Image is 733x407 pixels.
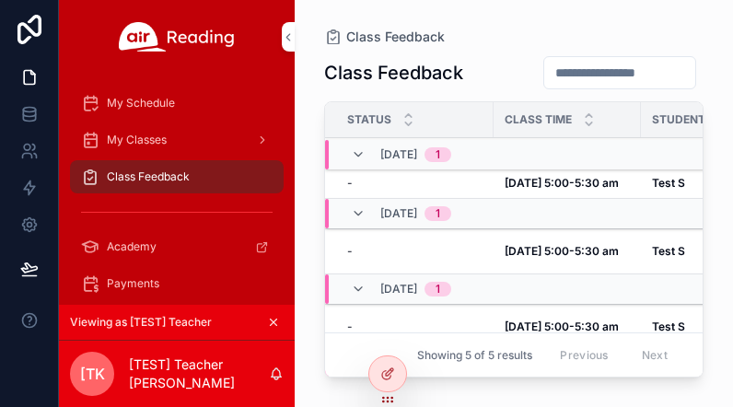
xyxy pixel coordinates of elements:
[107,96,175,110] span: My Schedule
[380,282,417,297] span: [DATE]
[347,176,483,191] a: -
[107,276,159,291] span: Payments
[107,133,167,147] span: My Classes
[505,320,619,333] strong: [DATE] 5:00-5:30 am
[417,348,532,363] span: Showing 5 of 5 results
[324,60,463,86] h1: Class Feedback
[652,244,685,258] strong: Test S
[59,74,295,305] div: scrollable content
[380,206,417,221] span: [DATE]
[505,176,630,191] a: [DATE] 5:00-5:30 am
[347,244,353,259] span: -
[505,112,572,127] span: Class Time
[505,244,630,259] a: [DATE] 5:00-5:30 am
[347,320,483,334] a: -
[347,244,483,259] a: -
[436,282,440,297] div: 1
[107,169,190,184] span: Class Feedback
[505,320,630,334] a: [DATE] 5:00-5:30 am
[380,147,417,162] span: [DATE]
[70,230,284,263] a: Academy
[119,22,235,52] img: App logo
[70,123,284,157] a: My Classes
[107,239,157,254] span: Academy
[505,176,619,190] strong: [DATE] 5:00-5:30 am
[652,320,685,333] strong: Test S
[436,206,440,221] div: 1
[80,363,105,385] span: [TK
[70,315,212,330] span: Viewing as [TEST] Teacher
[347,320,353,334] span: -
[129,355,269,392] p: [TEST] Teacher [PERSON_NAME]
[324,28,445,46] a: Class Feedback
[652,112,705,127] span: Student
[505,244,619,258] strong: [DATE] 5:00-5:30 am
[70,160,284,193] a: Class Feedback
[346,28,445,46] span: Class Feedback
[70,267,284,300] a: Payments
[652,176,685,190] strong: Test S
[347,112,391,127] span: Status
[347,176,353,191] span: -
[70,87,284,120] a: My Schedule
[436,147,440,162] div: 1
